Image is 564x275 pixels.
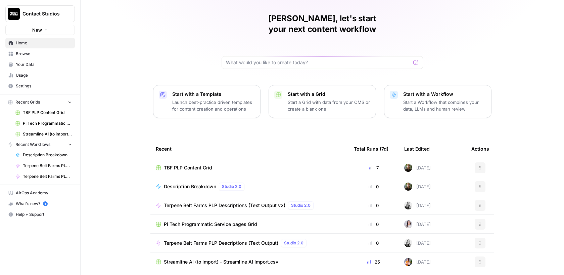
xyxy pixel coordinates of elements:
[156,259,343,265] a: Streamline AI (to import) - Streamline AI Import.csv
[156,164,343,171] a: TBF PLP Content Grid
[164,240,278,246] span: Terpene Belt Farms PLP Descriptions (Text Output)
[5,5,75,22] button: Workspace: Contact Studios
[12,129,75,140] a: Streamline AI (to import) - Streamline AI Import.csv
[23,163,72,169] span: Terpene Belt Farms PLP Descriptions (Text Output v2)
[32,27,42,33] span: New
[23,131,72,137] span: Streamline AI (to import) - Streamline AI Import.csv
[12,150,75,160] a: Description Breakdown
[354,140,388,158] div: Total Runs (7d)
[404,201,431,209] div: [DATE]
[16,40,72,46] span: Home
[12,107,75,118] a: TBF PLP Content Grid
[16,190,72,196] span: AirOps Academy
[354,183,393,190] div: 0
[164,164,212,171] span: TBF PLP Content Grid
[5,59,75,70] a: Your Data
[23,120,72,126] span: Pi Tech Programmatic Service pages Grid
[5,25,75,35] button: New
[354,164,393,171] div: 7
[288,99,370,112] p: Start a Grid with data from your CMS or create a blank one
[5,188,75,198] a: AirOps Academy
[404,164,412,172] img: vlbh6tvzzzm1xxij3znetyf2jnu7
[291,202,311,208] span: Studio 2.0
[8,8,20,20] img: Contact Studios Logo
[43,201,48,206] a: 5
[172,91,255,97] p: Start with a Template
[404,140,430,158] div: Last Edited
[12,118,75,129] a: Pi Tech Programmatic Service pages Grid
[23,173,72,180] span: Terpene Belt Farms PLP Descriptions (Text Output)
[164,202,285,209] span: Terpene Belt Farms PLP Descriptions (Text Output v2)
[404,239,412,247] img: ioa2wpdmx8t19ywr585njsibr5hv
[16,211,72,218] span: Help + Support
[164,183,216,190] span: Description Breakdown
[354,221,393,228] div: 0
[153,85,261,118] button: Start with a TemplateLaunch best-practice driven templates for content creation and operations
[403,99,486,112] p: Start a Workflow that combines your data, LLMs and human review
[5,198,75,209] button: What's new? 5
[5,48,75,59] a: Browse
[222,13,423,35] h1: [PERSON_NAME], let's start your next content workflow
[22,10,63,17] span: Contact Studios
[403,91,486,97] p: Start with a Workflow
[384,85,491,118] button: Start with a WorkflowStart a Workflow that combines your data, LLMs and human review
[404,258,412,266] img: 6orw4u7h01d8442agxbx6xuv1fkr
[15,99,40,105] span: Recent Grids
[354,202,393,209] div: 0
[5,209,75,220] button: Help + Support
[5,38,75,48] a: Home
[164,221,257,228] span: Pi Tech Programmatic Service pages Grid
[226,59,411,66] input: What would you like to create today?
[404,183,431,191] div: [DATE]
[12,171,75,182] a: Terpene Belt Farms PLP Descriptions (Text Output)
[156,183,343,191] a: Description BreakdownStudio 2.0
[354,259,393,265] div: 25
[404,164,431,172] div: [DATE]
[404,258,431,266] div: [DATE]
[269,85,376,118] button: Start with a GridStart a Grid with data from your CMS or create a blank one
[404,201,412,209] img: ioa2wpdmx8t19ywr585njsibr5hv
[16,72,72,78] span: Usage
[222,184,241,190] span: Studio 2.0
[164,259,278,265] span: Streamline AI (to import) - Streamline AI Import.csv
[156,201,343,209] a: Terpene Belt Farms PLP Descriptions (Text Output v2)Studio 2.0
[5,97,75,107] button: Recent Grids
[23,152,72,158] span: Description Breakdown
[404,239,431,247] div: [DATE]
[471,140,489,158] div: Actions
[5,70,75,81] a: Usage
[6,199,75,209] div: What's new?
[23,110,72,116] span: TBF PLP Content Grid
[156,140,343,158] div: Recent
[16,62,72,68] span: Your Data
[15,142,50,148] span: Recent Workflows
[5,81,75,91] a: Settings
[5,140,75,150] button: Recent Workflows
[16,51,72,57] span: Browse
[172,99,255,112] p: Launch best-practice driven templates for content creation and operations
[44,202,46,205] text: 5
[404,220,412,228] img: zhgx2stfgybxog1gahxdwjwfcylv
[156,239,343,247] a: Terpene Belt Farms PLP Descriptions (Text Output)Studio 2.0
[156,221,343,228] a: Pi Tech Programmatic Service pages Grid
[288,91,370,97] p: Start with a Grid
[404,220,431,228] div: [DATE]
[354,240,393,246] div: 0
[12,160,75,171] a: Terpene Belt Farms PLP Descriptions (Text Output v2)
[284,240,303,246] span: Studio 2.0
[404,183,412,191] img: vlbh6tvzzzm1xxij3znetyf2jnu7
[16,83,72,89] span: Settings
